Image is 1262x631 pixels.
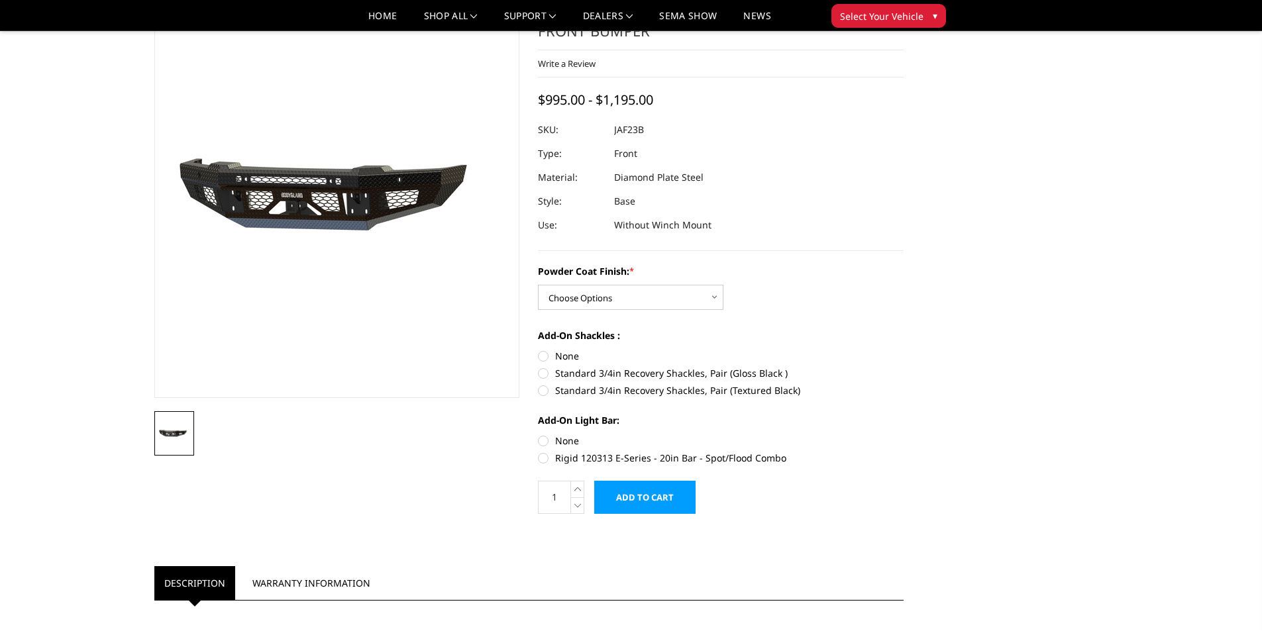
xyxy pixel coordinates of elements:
[538,366,904,380] label: Standard 3/4in Recovery Shackles, Pair (Gloss Black )
[659,11,717,30] a: SEMA Show
[538,383,904,397] label: Standard 3/4in Recovery Shackles, Pair (Textured Black)
[538,189,604,213] dt: Style:
[368,11,397,30] a: Home
[538,213,604,237] dt: Use:
[594,481,696,514] input: Add to Cart
[583,11,633,30] a: Dealers
[538,91,653,109] span: $995.00 - $1,195.00
[538,413,904,427] label: Add-On Light Bar:
[538,328,904,342] label: Add-On Shackles :
[424,11,478,30] a: shop all
[242,566,380,600] a: Warranty Information
[538,58,596,70] a: Write a Review
[158,426,190,442] img: 2023-2025 Ford F250-350 - FT Series - Base Front Bumper
[614,213,711,237] dd: Without Winch Mount
[538,166,604,189] dt: Material:
[933,9,937,23] span: ▾
[154,566,235,600] a: Description
[840,9,923,23] span: Select Your Vehicle
[743,11,770,30] a: News
[538,142,604,166] dt: Type:
[154,1,520,398] a: 2023-2025 Ford F250-350 - FT Series - Base Front Bumper
[831,4,946,28] button: Select Your Vehicle
[538,349,904,363] label: None
[614,142,637,166] dd: Front
[614,166,704,189] dd: Diamond Plate Steel
[614,118,644,142] dd: JAF23B
[538,118,604,142] dt: SKU:
[1196,567,1262,631] iframe: Chat Widget
[504,11,556,30] a: Support
[538,434,904,448] label: None
[538,451,904,465] label: Rigid 120313 E-Series - 20in Bar - Spot/Flood Combo
[538,264,904,278] label: Powder Coat Finish:
[614,189,635,213] dd: Base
